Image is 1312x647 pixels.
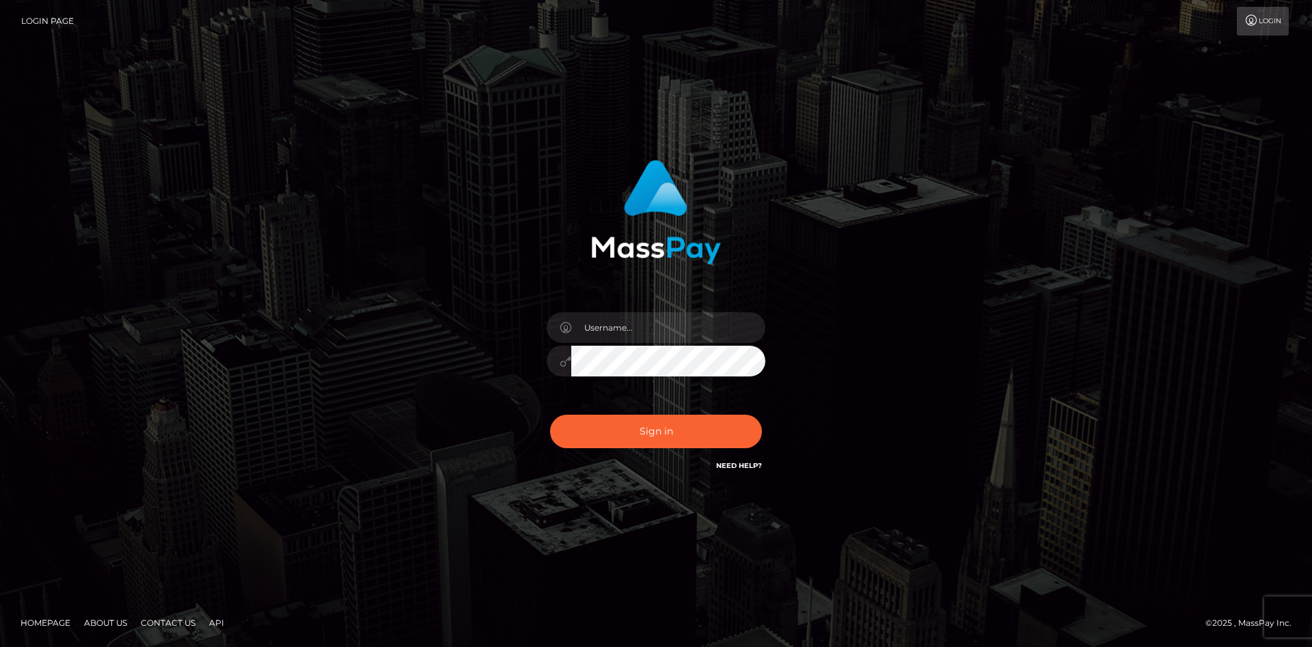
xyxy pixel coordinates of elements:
a: Login [1237,7,1289,36]
img: MassPay Login [591,160,721,264]
a: About Us [79,612,133,633]
a: Login Page [21,7,74,36]
a: Contact Us [135,612,201,633]
div: © 2025 , MassPay Inc. [1205,616,1302,631]
a: Need Help? [716,461,762,470]
a: API [204,612,230,633]
button: Sign in [550,415,762,448]
a: Homepage [15,612,76,633]
input: Username... [571,312,765,343]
